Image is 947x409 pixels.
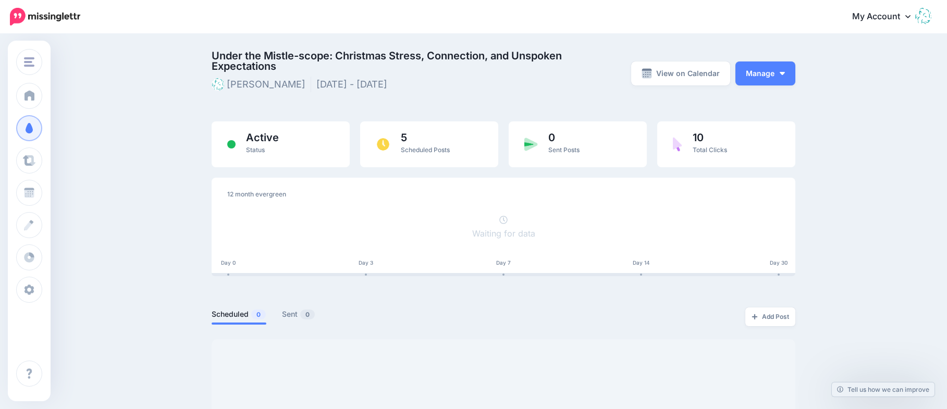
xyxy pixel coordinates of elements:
[10,8,80,26] img: Missinglettr
[693,146,727,154] span: Total Clicks
[227,188,780,201] div: 12 month evergreen
[212,51,596,71] span: Under the Mistle-scope: Christmas Stress, Connection, and Unspoken Expectations
[350,259,382,266] div: Day 3
[213,259,244,266] div: Day 0
[316,77,392,92] li: [DATE] - [DATE]
[735,61,795,85] button: Manage
[832,382,934,396] a: Tell us how we can improve
[300,309,315,319] span: 0
[842,4,931,30] a: My Account
[212,308,266,320] a: Scheduled0
[376,137,390,152] img: clock.png
[631,61,730,85] a: View on Calendar
[780,72,785,75] img: arrow-down-white.png
[745,307,795,326] a: Add Post
[752,314,758,320] img: plus-grey-dark.png
[246,132,279,143] span: Active
[693,132,727,143] span: 10
[401,132,450,143] span: 5
[548,146,580,154] span: Sent Posts
[548,132,580,143] span: 0
[673,137,682,152] img: pointer-purple.png
[472,215,535,239] a: Waiting for data
[625,259,657,266] div: Day 14
[763,259,794,266] div: Day 30
[246,146,265,154] span: Status
[488,259,519,266] div: Day 7
[24,57,34,67] img: menu.png
[212,77,311,92] li: [PERSON_NAME]
[642,68,652,79] img: calendar-grey-darker.png
[401,146,450,154] span: Scheduled Posts
[251,309,266,319] span: 0
[282,308,315,320] a: Sent0
[524,138,538,151] img: paper-plane-green.png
